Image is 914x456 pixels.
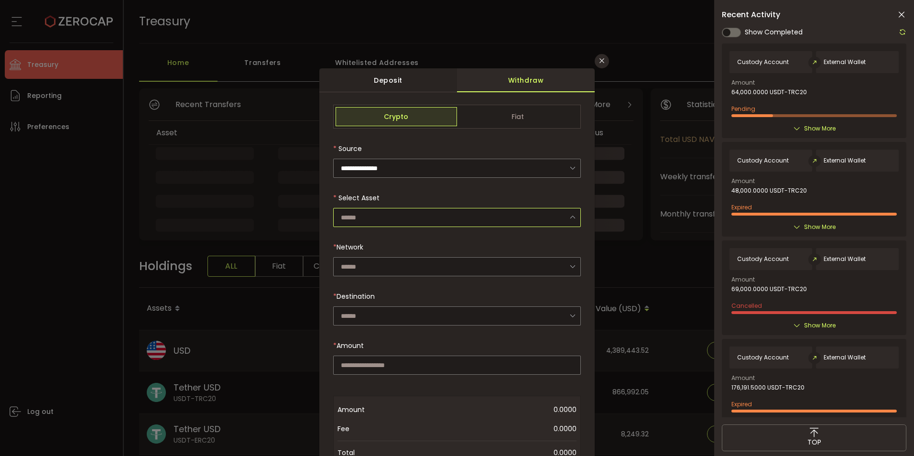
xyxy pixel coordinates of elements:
[722,11,780,19] span: Recent Activity
[731,400,752,408] span: Expired
[804,124,836,133] span: Show More
[333,144,362,153] label: Source
[457,107,578,126] span: Fiat
[804,321,836,330] span: Show More
[414,419,577,438] span: 0.0000
[333,193,380,203] label: Select Asset
[824,157,866,164] span: External Wallet
[337,242,363,252] span: Network
[731,80,755,86] span: Amount
[824,354,866,361] span: External Wallet
[337,419,414,438] span: Fee
[804,222,836,232] span: Show More
[731,203,752,211] span: Expired
[337,400,414,419] span: Amount
[337,292,375,301] span: Destination
[731,375,755,381] span: Amount
[745,27,803,37] span: Show Completed
[737,354,789,361] span: Custody Account
[414,400,577,419] span: 0.0000
[319,68,457,92] div: Deposit
[731,105,755,113] span: Pending
[731,286,807,293] span: 69,000.0000 USDT-TRC20
[457,68,595,92] div: Withdraw
[731,178,755,184] span: Amount
[737,157,789,164] span: Custody Account
[866,410,914,456] iframe: Chat Widget
[807,437,821,447] span: TOP
[731,187,807,194] span: 48,000.0000 USDT-TRC20
[731,384,805,391] span: 176,191.5000 USDT-TRC20
[737,256,789,262] span: Custody Account
[731,277,755,282] span: Amount
[731,302,762,310] span: Cancelled
[824,256,866,262] span: External Wallet
[337,341,364,350] span: Amount
[731,89,807,96] span: 64,000.0000 USDT-TRC20
[824,59,866,65] span: External Wallet
[737,59,789,65] span: Custody Account
[336,107,457,126] span: Crypto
